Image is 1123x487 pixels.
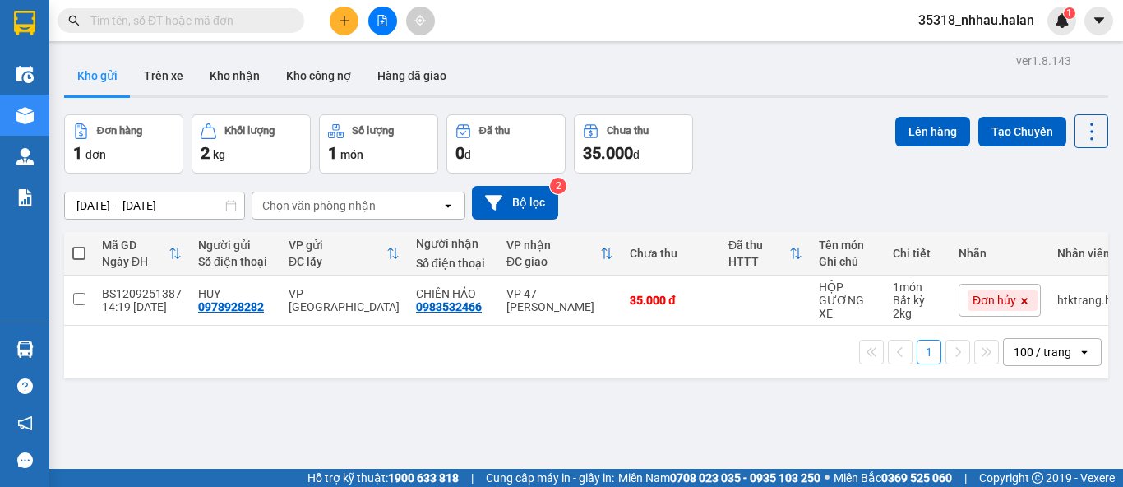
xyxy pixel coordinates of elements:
[1066,7,1072,19] span: 1
[825,475,830,481] span: ⚪️
[441,199,455,212] svg: open
[414,15,426,26] span: aim
[670,471,820,485] strong: 0708 023 035 - 0935 103 250
[630,247,712,260] div: Chưa thu
[834,469,952,487] span: Miền Bắc
[65,192,244,219] input: Select a date range.
[16,107,34,124] img: warehouse-icon
[68,15,80,26] span: search
[289,239,386,252] div: VP gửi
[973,293,1016,308] span: Đơn hủy
[388,471,459,485] strong: 1900 633 818
[472,186,558,220] button: Bộ lọc
[262,197,376,214] div: Chọn văn phòng nhận
[893,307,942,320] div: 2 kg
[978,117,1066,146] button: Tạo Chuyến
[1055,13,1070,28] img: icon-new-feature
[1016,52,1071,70] div: ver 1.8.143
[895,117,970,146] button: Lên hàng
[479,125,510,137] div: Đã thu
[905,10,1047,30] span: 35318_nhhau.halan
[728,255,789,268] div: HTTT
[607,125,649,137] div: Chưa thu
[198,239,272,252] div: Người gửi
[819,239,876,252] div: Tên món
[17,378,33,394] span: question-circle
[280,232,408,276] th: Toggle SortBy
[893,247,942,260] div: Chi tiết
[198,287,272,300] div: HUY
[73,143,82,163] span: 1
[340,148,363,161] span: món
[319,114,438,174] button: Số lượng1món
[196,56,273,95] button: Kho nhận
[1064,7,1075,19] sup: 1
[377,15,388,26] span: file-add
[446,114,566,174] button: Đã thu0đ
[881,471,952,485] strong: 0369 525 060
[201,143,210,163] span: 2
[819,281,876,320] div: HỘP GƯƠNG XE
[720,232,811,276] th: Toggle SortBy
[416,287,490,300] div: CHIẾN HẢO
[416,237,490,250] div: Người nhận
[289,255,386,268] div: ĐC lấy
[97,125,142,137] div: Đơn hàng
[85,148,106,161] span: đơn
[583,143,633,163] span: 35.000
[330,7,358,35] button: plus
[506,255,600,268] div: ĐC giao
[307,469,459,487] span: Hỗ trợ kỹ thuật:
[630,294,712,307] div: 35.000 đ
[959,247,1041,260] div: Nhãn
[102,255,169,268] div: Ngày ĐH
[328,143,337,163] span: 1
[192,114,311,174] button: Khối lượng2kg
[16,66,34,83] img: warehouse-icon
[102,287,182,300] div: BS1209251387
[506,239,600,252] div: VP nhận
[102,300,182,313] div: 14:19 [DATE]
[102,239,169,252] div: Mã GD
[1092,13,1107,28] span: caret-down
[1084,7,1113,35] button: caret-down
[224,125,275,137] div: Khối lượng
[506,287,613,313] div: VP 47 [PERSON_NAME]
[213,148,225,161] span: kg
[16,189,34,206] img: solution-icon
[464,148,471,161] span: đ
[17,415,33,431] span: notification
[406,7,435,35] button: aim
[1014,344,1071,360] div: 100 / trang
[368,7,397,35] button: file-add
[1078,346,1091,359] svg: open
[16,148,34,165] img: warehouse-icon
[289,287,400,313] div: VP [GEOGRAPHIC_DATA]
[633,148,640,161] span: đ
[364,56,460,95] button: Hàng đã giao
[1032,472,1043,484] span: copyright
[198,300,264,313] div: 0978928282
[198,255,272,268] div: Số điện thoại
[471,469,474,487] span: |
[90,12,284,30] input: Tìm tên, số ĐT hoặc mã đơn
[486,469,614,487] span: Cung cấp máy in - giấy in:
[819,255,876,268] div: Ghi chú
[64,114,183,174] button: Đơn hàng1đơn
[14,11,35,35] img: logo-vxr
[17,452,33,468] span: message
[893,281,942,294] div: 1 món
[964,469,967,487] span: |
[498,232,622,276] th: Toggle SortBy
[94,232,190,276] th: Toggle SortBy
[455,143,464,163] span: 0
[131,56,196,95] button: Trên xe
[728,239,789,252] div: Đã thu
[273,56,364,95] button: Kho công nợ
[339,15,350,26] span: plus
[893,294,942,307] div: Bất kỳ
[550,178,566,194] sup: 2
[416,300,482,313] div: 0983532466
[618,469,820,487] span: Miền Nam
[16,341,34,358] img: warehouse-icon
